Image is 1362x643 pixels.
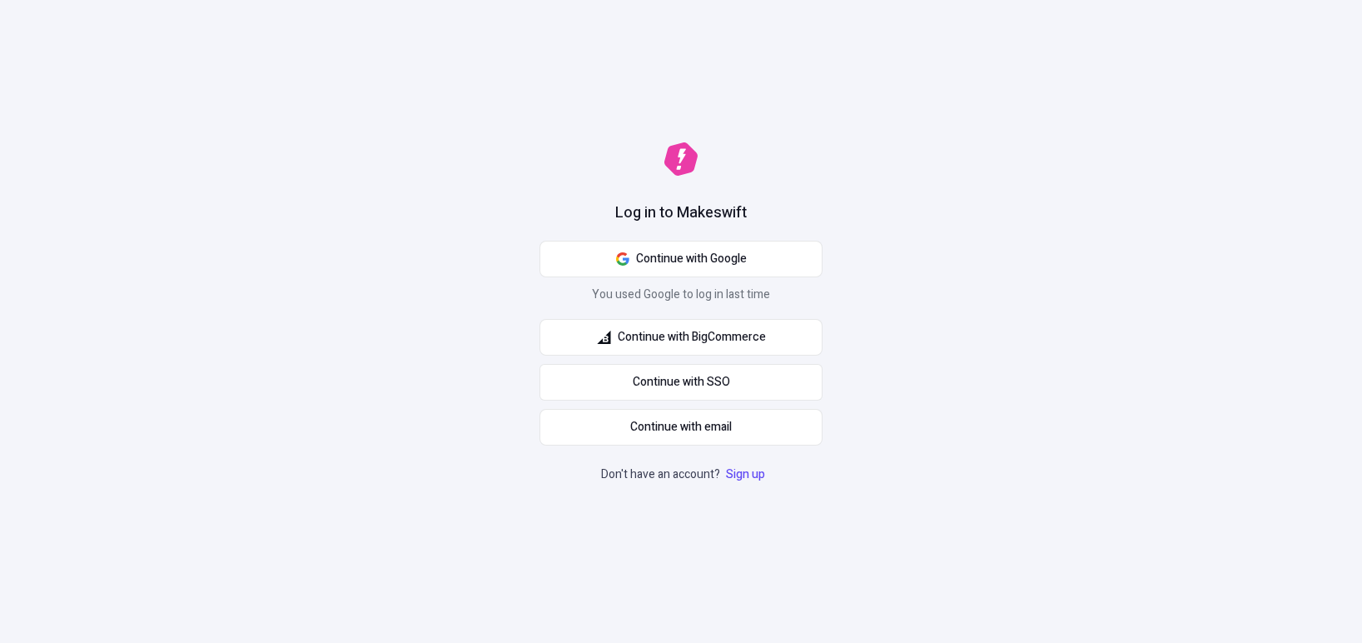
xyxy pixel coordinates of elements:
button: Continue with Google [539,241,823,277]
p: You used Google to log in last time [539,286,823,311]
span: Continue with Google [636,250,747,268]
button: Continue with BigCommerce [539,319,823,356]
button: Continue with email [539,409,823,446]
h1: Log in to Makeswift [615,202,747,224]
span: Continue with BigCommerce [618,328,766,346]
span: Continue with email [630,418,732,436]
a: Sign up [723,466,768,483]
a: Continue with SSO [539,364,823,401]
p: Don't have an account? [601,466,768,484]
